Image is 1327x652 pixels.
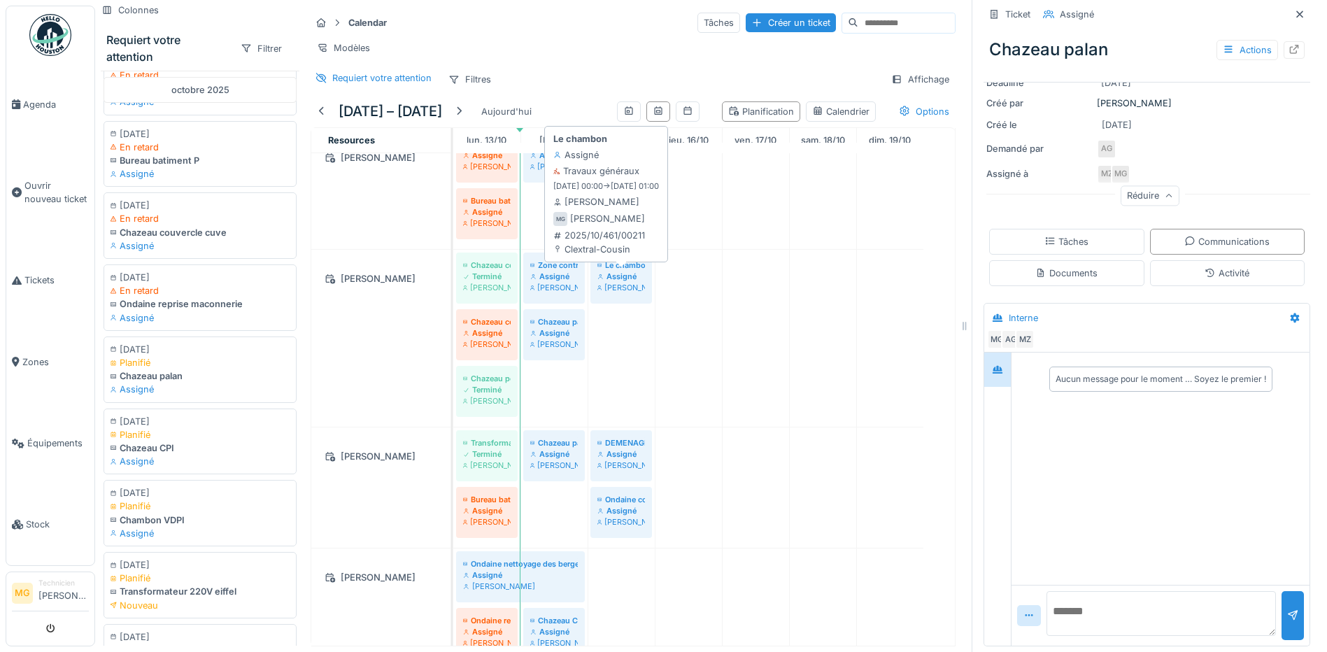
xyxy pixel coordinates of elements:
[6,240,94,321] a: Tickets
[986,118,1091,132] div: Créé le
[110,428,290,441] div: Planifié
[320,270,442,288] div: [PERSON_NAME]
[746,13,836,32] div: Créer un ticket
[530,150,578,161] div: Assigné
[1121,186,1179,206] div: Réduire
[26,518,89,531] span: Stock
[986,97,1307,110] div: [PERSON_NAME]
[597,516,645,527] div: [PERSON_NAME]
[530,271,578,282] div: Assigné
[1216,40,1278,60] div: Actions
[597,460,645,471] div: [PERSON_NAME]
[442,69,497,90] div: Filtres
[553,180,659,192] small: [DATE] 00:00 -> [DATE] 01:00
[463,316,511,327] div: Chazeau couvercle cuve
[597,282,645,293] div: [PERSON_NAME]
[553,243,645,256] div: Clextral-Cousin
[463,161,511,172] div: [PERSON_NAME]
[110,199,290,212] div: [DATE]
[1044,235,1088,248] div: Tâches
[885,69,956,90] div: Affichage
[110,572,290,585] div: Planifié
[343,16,392,29] strong: Calendar
[110,154,290,167] div: Bureau batiment P
[27,437,89,450] span: Équipements
[865,131,914,150] a: 19 octobre 2025
[110,297,290,311] div: Ondaine reprise maconnerie
[6,321,94,402] a: Zones
[812,105,870,118] div: Calendrier
[463,637,511,649] div: [PERSON_NAME]
[463,384,511,395] div: Terminé
[463,494,511,505] div: Bureau batiment P
[530,316,578,327] div: Chazeau palan
[463,218,511,229] div: [PERSON_NAME]
[987,329,1007,349] div: MG
[110,527,290,540] div: Assigné
[553,164,639,178] div: Travaux généraux
[1056,373,1266,385] div: Aucun message pour le moment … Soyez le premier !
[6,145,94,240] a: Ouvrir nouveau ticket
[986,97,1091,110] div: Créé par
[110,486,290,499] div: [DATE]
[665,131,712,150] a: 16 octobre 2025
[463,626,511,637] div: Assigné
[986,142,1091,155] div: Demandé par
[1060,8,1094,21] div: Assigné
[12,578,89,611] a: MG Technicien[PERSON_NAME]
[24,179,89,206] span: Ouvrir nouveau ticket
[463,195,511,206] div: Bureau batiment P
[110,167,290,180] div: Assigné
[332,71,432,85] div: Requiert votre attention
[530,626,578,637] div: Assigné
[110,558,290,572] div: [DATE]
[536,131,573,150] a: 14 octobre 2025
[320,149,442,166] div: [PERSON_NAME]
[1102,118,1132,132] div: [DATE]
[110,271,290,284] div: [DATE]
[1097,139,1116,159] div: AG
[1015,329,1035,349] div: MZ
[463,339,511,350] div: [PERSON_NAME]
[463,581,578,592] div: [PERSON_NAME]
[110,455,290,468] div: Assigné
[110,630,290,644] div: [DATE]
[1097,164,1116,184] div: MZ
[463,395,511,406] div: [PERSON_NAME]
[1205,267,1249,280] div: Activité
[553,195,639,208] div: [PERSON_NAME]
[6,403,94,484] a: Équipements
[110,441,290,455] div: Chazeau CPI
[110,239,290,253] div: Assigné
[553,132,607,146] strong: Le chambon
[38,578,89,608] li: [PERSON_NAME]
[110,343,290,356] div: [DATE]
[986,76,1091,90] div: Deadline
[328,135,375,146] span: Resources
[463,327,511,339] div: Assigné
[339,103,442,120] h5: [DATE] – [DATE]
[553,229,645,242] div: 2025/10/461/00211
[12,583,33,604] li: MG
[1035,267,1098,280] div: Documents
[797,131,849,150] a: 18 octobre 2025
[530,282,578,293] div: [PERSON_NAME]
[6,64,94,145] a: Agenda
[320,569,442,586] div: [PERSON_NAME]
[110,284,290,297] div: En retard
[1101,76,1131,90] div: [DATE]
[530,327,578,339] div: Assigné
[1009,311,1038,325] div: Interne
[570,212,645,225] div: [PERSON_NAME]
[23,98,89,111] span: Agenda
[728,105,794,118] div: Planification
[597,448,645,460] div: Assigné
[38,578,89,588] div: Technicien
[984,31,1310,68] div: Chazeau palan
[530,437,578,448] div: Chazeau palan
[476,102,537,121] div: Aujourd'hui
[553,148,599,162] div: Assigné
[530,460,578,471] div: [PERSON_NAME]
[597,505,645,516] div: Assigné
[893,101,956,122] div: Options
